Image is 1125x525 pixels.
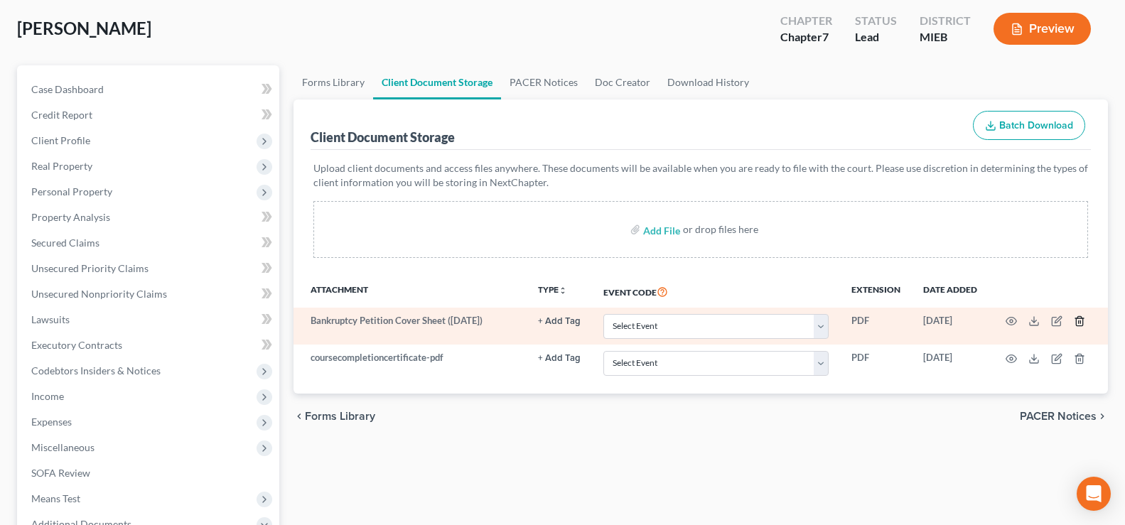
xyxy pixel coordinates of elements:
[31,441,95,453] span: Miscellaneous
[31,313,70,325] span: Lawsuits
[586,65,659,99] a: Doc Creator
[855,29,897,45] div: Lead
[20,332,279,358] a: Executory Contracts
[592,275,840,308] th: Event Code
[822,30,829,43] span: 7
[294,411,305,422] i: chevron_left
[683,222,758,237] div: or drop files here
[20,77,279,102] a: Case Dashboard
[31,339,122,351] span: Executory Contracts
[973,111,1085,141] button: Batch Download
[31,390,64,402] span: Income
[31,288,167,300] span: Unsecured Nonpriority Claims
[294,65,373,99] a: Forms Library
[780,29,832,45] div: Chapter
[501,65,586,99] a: PACER Notices
[313,161,1088,190] p: Upload client documents and access files anywhere. These documents will be available when you are...
[538,317,581,326] button: + Add Tag
[17,18,151,38] span: [PERSON_NAME]
[20,281,279,307] a: Unsecured Nonpriority Claims
[373,65,501,99] a: Client Document Storage
[538,286,567,295] button: TYPEunfold_more
[31,416,72,428] span: Expenses
[538,314,581,328] a: + Add Tag
[1020,411,1108,422] button: PACER Notices chevron_right
[659,65,758,99] a: Download History
[31,492,80,504] span: Means Test
[840,275,912,308] th: Extension
[31,364,161,377] span: Codebtors Insiders & Notices
[294,345,527,381] td: coursecompletioncertificate-pdf
[294,308,527,345] td: Bankruptcy Petition Cover Sheet ([DATE])
[31,134,90,146] span: Client Profile
[912,308,989,345] td: [DATE]
[1097,411,1108,422] i: chevron_right
[912,345,989,381] td: [DATE]
[840,345,912,381] td: PDF
[20,102,279,128] a: Credit Report
[559,286,567,295] i: unfold_more
[20,205,279,230] a: Property Analysis
[1020,411,1097,422] span: PACER Notices
[920,13,971,29] div: District
[912,275,989,308] th: Date added
[305,411,375,422] span: Forms Library
[1077,477,1111,511] div: Open Intercom Messenger
[31,160,92,172] span: Real Property
[855,13,897,29] div: Status
[294,275,527,308] th: Attachment
[780,13,832,29] div: Chapter
[31,237,99,249] span: Secured Claims
[538,354,581,363] button: + Add Tag
[20,256,279,281] a: Unsecured Priority Claims
[31,211,110,223] span: Property Analysis
[994,13,1091,45] button: Preview
[538,351,581,364] a: + Add Tag
[31,467,90,479] span: SOFA Review
[31,262,149,274] span: Unsecured Priority Claims
[840,308,912,345] td: PDF
[20,307,279,332] a: Lawsuits
[294,411,375,422] button: chevron_left Forms Library
[999,119,1073,131] span: Batch Download
[920,29,971,45] div: MIEB
[311,129,455,146] div: Client Document Storage
[20,230,279,256] a: Secured Claims
[31,185,112,197] span: Personal Property
[20,460,279,486] a: SOFA Review
[31,109,92,121] span: Credit Report
[31,83,104,95] span: Case Dashboard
